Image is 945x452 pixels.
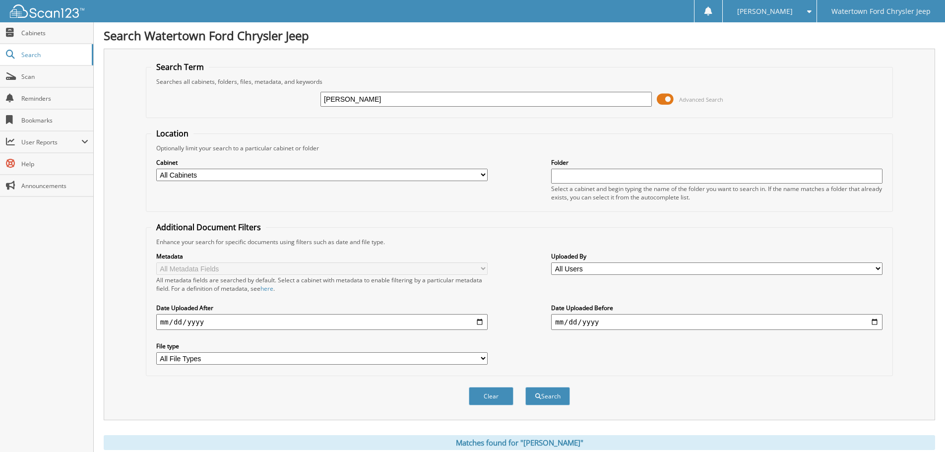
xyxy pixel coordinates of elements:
[469,387,513,405] button: Clear
[151,222,266,233] legend: Additional Document Filters
[525,387,570,405] button: Search
[21,51,87,59] span: Search
[21,72,88,81] span: Scan
[156,158,488,167] label: Cabinet
[21,182,88,190] span: Announcements
[151,238,887,246] div: Enhance your search for specific documents using filters such as date and file type.
[151,128,193,139] legend: Location
[551,252,882,260] label: Uploaded By
[679,96,723,103] span: Advanced Search
[551,185,882,201] div: Select a cabinet and begin typing the name of the folder you want to search in. If the name match...
[104,435,935,450] div: Matches found for "[PERSON_NAME]"
[551,314,882,330] input: end
[21,138,81,146] span: User Reports
[156,252,488,260] label: Metadata
[151,77,887,86] div: Searches all cabinets, folders, files, metadata, and keywords
[156,342,488,350] label: File type
[151,62,209,72] legend: Search Term
[551,304,882,312] label: Date Uploaded Before
[104,27,935,44] h1: Search Watertown Ford Chrysler Jeep
[21,116,88,125] span: Bookmarks
[156,304,488,312] label: Date Uploaded After
[21,29,88,37] span: Cabinets
[10,4,84,18] img: scan123-logo-white.svg
[156,276,488,293] div: All metadata fields are searched by default. Select a cabinet with metadata to enable filtering b...
[551,158,882,167] label: Folder
[21,94,88,103] span: Reminders
[156,314,488,330] input: start
[21,160,88,168] span: Help
[151,144,887,152] div: Optionally limit your search to a particular cabinet or folder
[831,8,931,14] span: Watertown Ford Chrysler Jeep
[737,8,793,14] span: [PERSON_NAME]
[260,284,273,293] a: here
